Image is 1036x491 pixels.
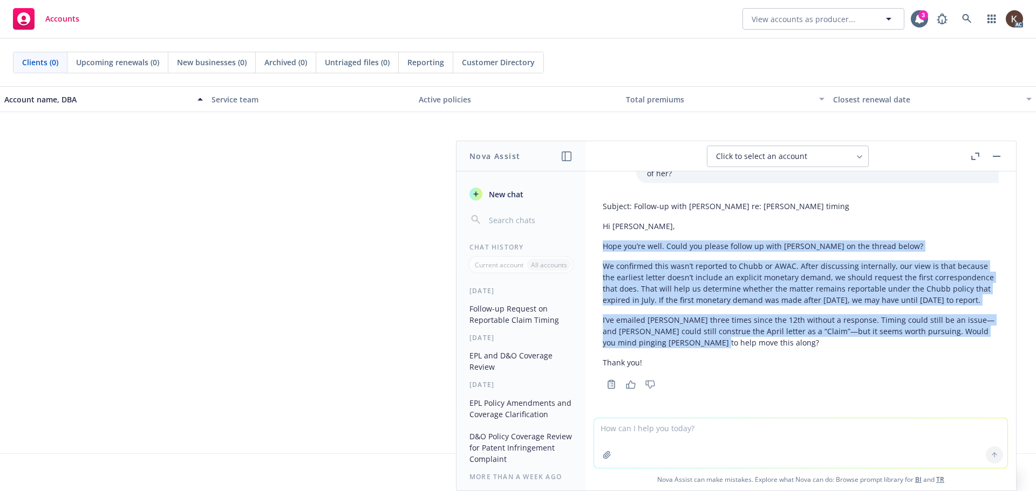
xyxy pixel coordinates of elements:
span: Clients (0) [22,57,58,68]
a: Search [956,8,978,30]
div: Service team [212,94,410,105]
a: Accounts [9,4,84,34]
a: Switch app [981,8,1003,30]
div: [DATE] [456,380,585,389]
p: Subject: Follow-up with [PERSON_NAME] re: [PERSON_NAME] timing [603,200,999,212]
button: View accounts as producer... [742,8,904,30]
p: Current account [475,260,523,269]
button: Thumbs down [642,377,659,392]
div: Total premiums [626,94,813,105]
span: View accounts as producer... [752,13,855,25]
button: Service team [207,86,414,112]
div: [DATE] [456,286,585,295]
div: Active policies [419,94,617,105]
div: Closest renewal date [833,94,1020,105]
button: D&O Policy Coverage Review for Patent Infringement Complaint [465,427,577,468]
span: New chat [487,189,523,200]
a: TR [936,475,944,484]
div: Account name, DBA [4,94,191,105]
svg: Copy to clipboard [606,379,616,389]
div: 3 [918,10,928,20]
div: [DATE] [456,333,585,342]
button: Active policies [414,86,622,112]
h1: Nova Assist [469,150,520,162]
button: Closest renewal date [829,86,1036,112]
span: Nova Assist can make mistakes. Explore what Nova can do: Browse prompt library for and [590,468,1012,490]
button: EPL and D&O Coverage Review [465,347,577,376]
span: Untriaged files (0) [325,57,390,68]
button: Click to select an account [707,146,869,167]
button: Follow-up Request on Reportable Claim Timing [465,300,577,329]
img: photo [1006,10,1023,27]
div: More than a week ago [456,472,585,481]
input: Search chats [487,212,572,227]
p: Hi [PERSON_NAME], [603,220,999,232]
div: Chat History [456,243,585,252]
button: EPL Policy Amendments and Coverage Clarification [465,394,577,423]
button: New chat [465,184,577,204]
span: Accounts [45,15,79,23]
a: Report a Bug [931,8,953,30]
button: Total premiums [622,86,829,112]
a: BI [915,475,922,484]
span: Archived (0) [264,57,307,68]
p: Hope you’re well. Could you please follow up with [PERSON_NAME] on the thread below? [603,240,999,252]
p: Thank you! [603,357,999,368]
p: All accounts [531,260,567,269]
span: New businesses (0) [177,57,247,68]
span: Customer Directory [462,57,535,68]
p: We confirmed this wasn’t reported to Chubb or AWAC. After discussing internally, our view is that... [603,260,999,306]
span: Upcoming renewals (0) [76,57,159,68]
span: Reporting [407,57,444,68]
p: I’ve emailed [PERSON_NAME] three times since the 12th without a response. Timing could still be a... [603,314,999,348]
span: Click to select an account [716,151,807,162]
